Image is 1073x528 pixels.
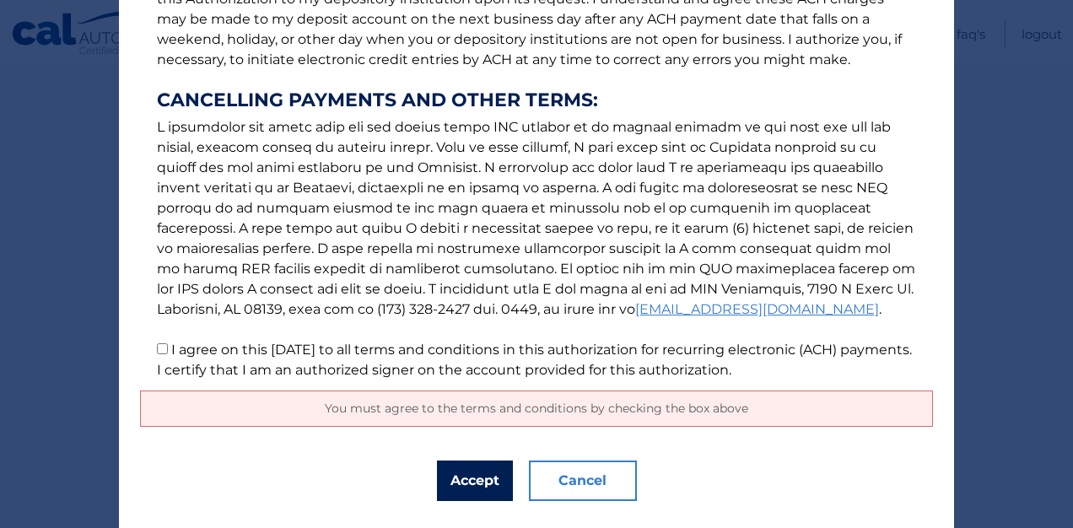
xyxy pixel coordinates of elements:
[529,461,637,501] button: Cancel
[157,342,912,378] label: I agree on this [DATE] to all terms and conditions in this authorization for recurring electronic...
[325,401,748,416] span: You must agree to the terms and conditions by checking the box above
[437,461,513,501] button: Accept
[635,301,879,317] a: [EMAIL_ADDRESS][DOMAIN_NAME]
[157,90,916,110] strong: CANCELLING PAYMENTS AND OTHER TERMS:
